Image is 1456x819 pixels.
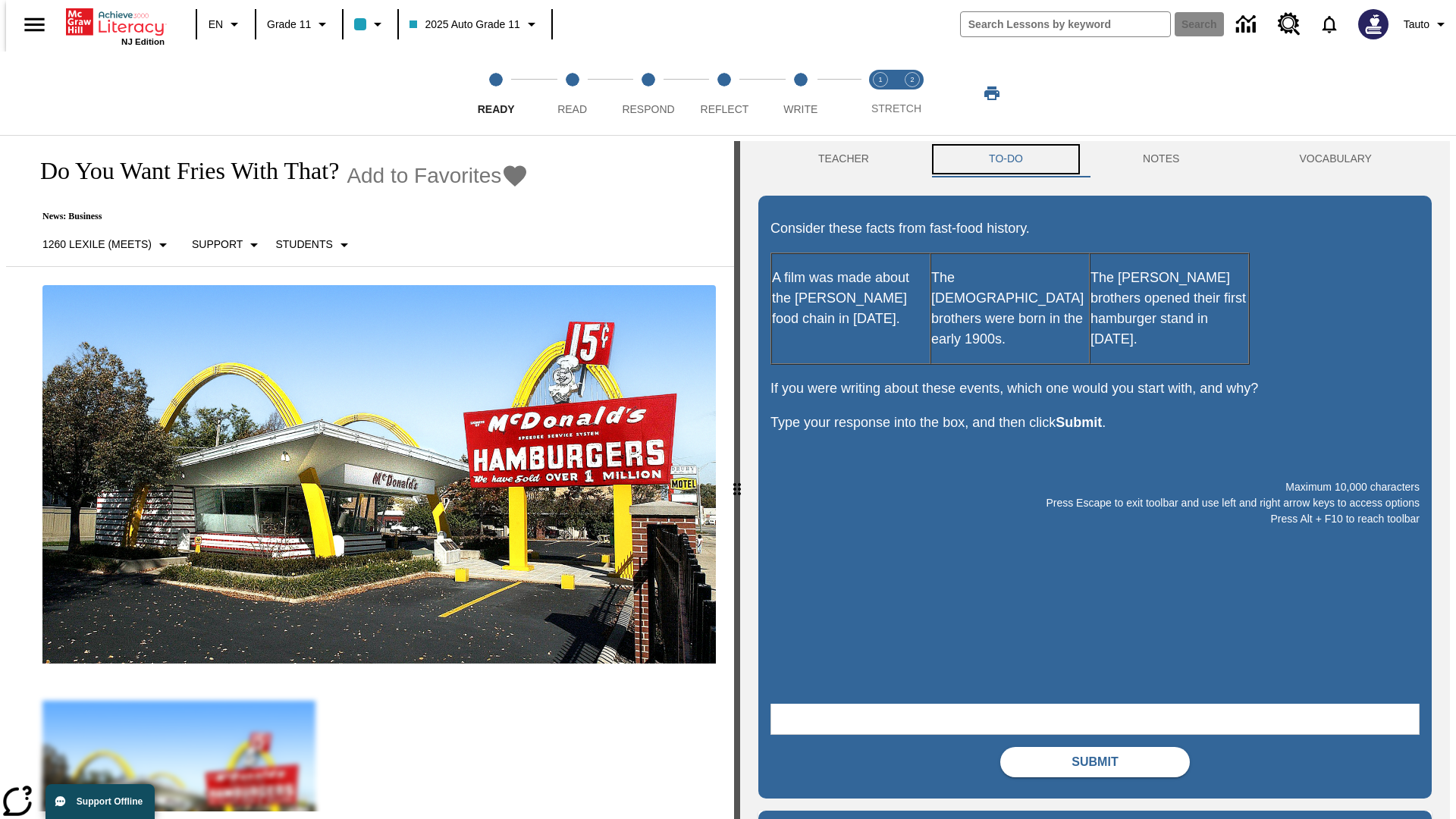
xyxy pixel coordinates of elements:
[66,5,165,46] div: Home
[783,103,817,115] span: Write
[740,141,1450,819] div: activity
[1358,9,1389,39] img: Avatar
[12,2,57,47] button: Open side menu
[734,141,740,819] div: Press Enter or Spacebar and then press right and left arrow keys to move the slider
[186,231,269,259] button: Scaffolds, Support
[409,17,519,33] span: 2025 Auto Grade 11
[758,141,1432,177] div: Instructional Panel Tabs
[770,218,1420,239] p: Consider these facts from fast-food history.
[772,268,930,329] p: A film was made about the [PERSON_NAME] food chain in [DATE].
[622,103,674,115] span: Respond
[77,796,143,807] span: Support Offline
[209,17,223,33] span: EN
[24,157,339,185] h1: Do You Want Fries With That?
[968,80,1016,107] button: Print
[528,52,616,135] button: Read step 2 of 5
[680,52,768,135] button: Reflect step 4 of 5
[478,103,515,115] span: Ready
[347,162,529,189] button: Add to Favorites - Do You Want Fries With That?
[452,52,540,135] button: Ready step 1 of 5
[1000,747,1190,777] button: Submit
[890,52,934,135] button: Stretch Respond step 2 of 2
[6,141,734,811] div: reading
[878,76,882,83] text: 1
[261,11,337,38] button: Grade: Grade 11, Select a grade
[770,479,1420,495] p: Maximum 10,000 characters
[1090,268,1248,350] p: The [PERSON_NAME] brothers opened their first hamburger stand in [DATE].
[45,784,155,819] button: Support Offline
[770,511,1420,527] p: Press Alt + F10 to reach toolbar
[1269,4,1310,45] a: Resource Center, Will open in new tab
[1310,5,1349,44] a: Notifications
[770,495,1420,511] p: Press Escape to exit toolbar and use left and right arrow keys to access options
[1083,141,1239,177] button: NOTES
[192,237,243,253] p: Support
[1227,4,1269,45] a: Data Center
[202,11,250,38] button: Language: EN, Select a language
[1056,415,1102,430] strong: Submit
[403,11,546,38] button: Class: 2025 Auto Grade 11, Select your class
[24,211,529,222] p: News: Business
[6,12,221,26] body: Maximum 10,000 characters Press Escape to exit toolbar and use left and right arrow keys to acces...
[871,102,921,115] span: STRETCH
[858,52,902,135] button: Stretch Read step 1 of 2
[929,141,1083,177] button: TO-DO
[267,17,311,33] span: Grade 11
[604,52,692,135] button: Respond step 3 of 5
[42,237,152,253] p: 1260 Lexile (Meets)
[1398,11,1456,38] button: Profile/Settings
[557,103,587,115] span: Read
[1404,17,1429,33] span: Tauto
[701,103,749,115] span: Reflect
[275,237,332,253] p: Students
[770,413,1420,433] p: Type your response into the box, and then click .
[269,231,359,259] button: Select Student
[36,231,178,259] button: Select Lexile, 1260 Lexile (Meets)
[348,11,393,38] button: Class color is light blue. Change class color
[770,378,1420,399] p: If you were writing about these events, which one would you start with, and why?
[347,164,501,188] span: Add to Favorites
[931,268,1089,350] p: The [DEMOGRAPHIC_DATA] brothers were born in the early 1900s.
[121,37,165,46] span: NJ Edition
[758,141,929,177] button: Teacher
[961,12,1170,36] input: search field
[910,76,914,83] text: 2
[1239,141,1432,177] button: VOCABULARY
[757,52,845,135] button: Write step 5 of 5
[1349,5,1398,44] button: Select a new avatar
[42,285,716,664] img: One of the first McDonald's stores, with the iconic red sign and golden arches.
